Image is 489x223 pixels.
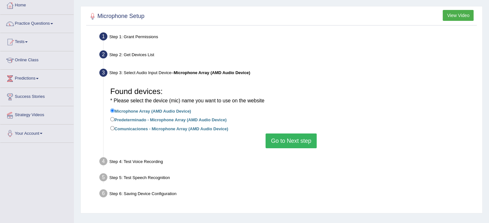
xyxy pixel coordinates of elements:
[110,116,227,123] label: Predeterminado - Microphone Array (AMD Audio Device)
[96,171,479,185] div: Step 5: Test Speech Recognition
[0,70,74,86] a: Predictions
[96,48,479,63] div: Step 2: Get Devices List
[110,98,264,103] small: * Please select the device (mic) name you want to use on the website
[110,87,472,104] h3: Found devices:
[96,155,479,169] div: Step 4: Test Voice Recording
[0,51,74,67] a: Online Class
[96,187,479,202] div: Step 6: Saving Device Configuration
[110,107,191,114] label: Microphone Array (AMD Audio Device)
[0,15,74,31] a: Practice Questions
[266,133,317,148] button: Go to Next step
[171,70,250,75] span: –
[96,30,479,45] div: Step 1: Grant Permissions
[110,117,114,121] input: Predeterminado - Microphone Array (AMD Audio Device)
[174,70,250,75] b: Microphone Array (AMD Audio Device)
[110,125,228,132] label: Comunicaciones - Microphone Array (AMD Audio Device)
[0,106,74,122] a: Strategy Videos
[96,67,479,81] div: Step 3: Select Audio Input Device
[0,124,74,141] a: Your Account
[443,10,474,21] button: View Video
[0,33,74,49] a: Tests
[0,88,74,104] a: Success Stories
[88,12,144,21] h2: Microphone Setup
[110,108,114,113] input: Microphone Array (AMD Audio Device)
[110,126,114,130] input: Comunicaciones - Microphone Array (AMD Audio Device)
